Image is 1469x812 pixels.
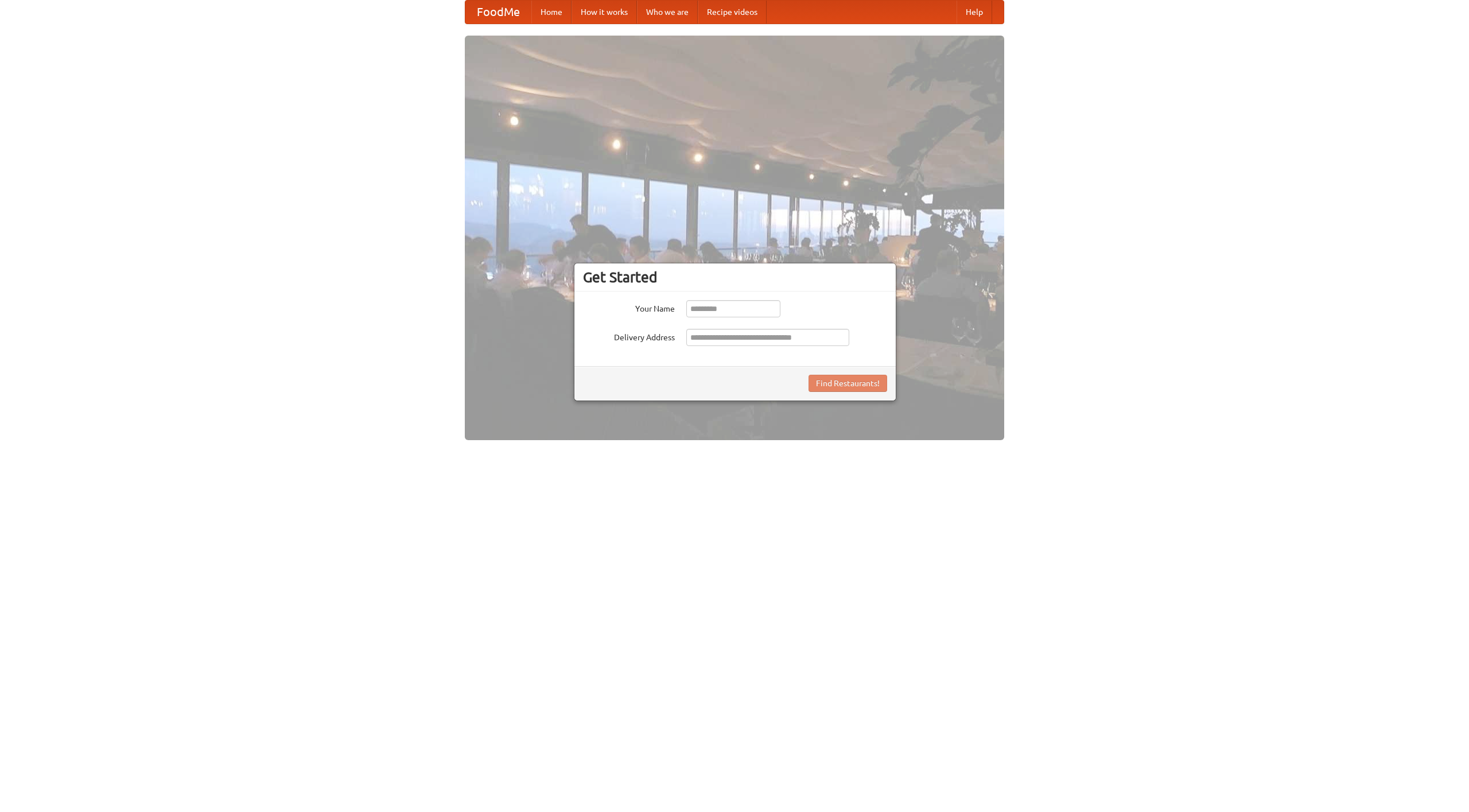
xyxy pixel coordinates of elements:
a: How it works [572,1,637,24]
h3: Get Started [583,269,887,286]
a: Home [531,1,572,24]
a: Help [957,1,992,24]
label: Your Name [583,300,675,314]
a: Who we are [637,1,698,24]
label: Delivery Address [583,329,675,343]
button: Find Restaurants! [809,375,887,392]
a: Recipe videos [698,1,767,24]
a: FoodMe [465,1,531,24]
